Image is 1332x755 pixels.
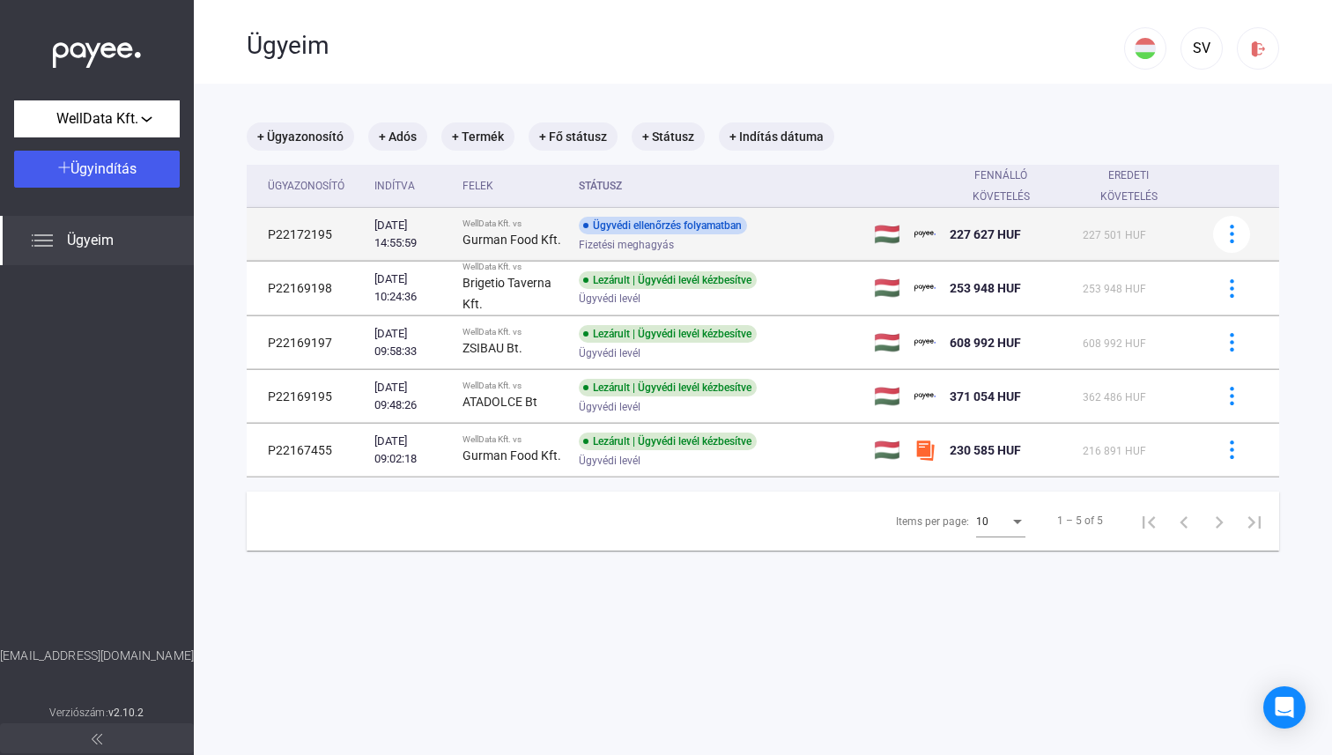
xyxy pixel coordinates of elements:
[1223,279,1241,298] img: more-blue
[867,370,907,423] td: 🇭🇺
[374,217,448,252] div: [DATE] 14:55:59
[462,175,493,196] div: Felek
[1237,503,1272,538] button: Last page
[462,262,565,272] div: WellData Kft. vs
[1237,27,1279,70] button: logout-red
[374,379,448,414] div: [DATE] 09:48:26
[719,122,834,151] mat-chip: + Indítás dátuma
[579,450,640,471] span: Ügyvédi levél
[462,175,565,196] div: Felek
[867,424,907,477] td: 🇭🇺
[1249,40,1268,58] img: logout-red
[462,341,522,355] strong: ZSIBAU Bt.
[247,424,367,477] td: P22167455
[579,379,757,396] div: Lezárult | Ügyvédi levél kézbesítve
[374,270,448,306] div: [DATE] 10:24:36
[579,396,640,418] span: Ügyvédi levél
[462,381,565,391] div: WellData Kft. vs
[247,31,1124,61] div: Ügyeim
[247,262,367,315] td: P22169198
[1083,283,1146,295] span: 253 948 HUF
[14,151,180,188] button: Ügyindítás
[579,325,757,343] div: Lezárult | Ügyvédi levél kézbesítve
[1083,165,1175,207] div: Eredeti követelés
[579,217,747,234] div: Ügyvédi ellenőrzés folyamatban
[368,122,427,151] mat-chip: + Adós
[950,443,1021,457] span: 230 585 HUF
[247,122,354,151] mat-chip: + Ügyazonosító
[1223,387,1241,405] img: more-blue
[976,515,988,528] span: 10
[976,510,1025,531] mat-select: Items per page:
[914,278,936,299] img: payee-logo
[1223,333,1241,352] img: more-blue
[579,343,640,364] span: Ügyvédi levél
[70,160,137,177] span: Ügyindítás
[462,434,565,445] div: WellData Kft. vs
[67,230,114,251] span: Ügyeim
[579,433,757,450] div: Lezárult | Ügyvédi levél kézbesítve
[92,734,102,744] img: arrow-double-left-grey.svg
[462,448,561,463] strong: Gurman Food Kft.
[1202,503,1237,538] button: Next page
[950,336,1021,350] span: 608 992 HUF
[1124,27,1166,70] button: HU
[108,707,144,719] strong: v2.10.2
[632,122,705,151] mat-chip: + Státusz
[1213,432,1250,469] button: more-blue
[14,100,180,137] button: WellData Kft.
[56,108,138,130] span: WellData Kft.
[247,370,367,423] td: P22169195
[1083,391,1146,403] span: 362 486 HUF
[1213,324,1250,361] button: more-blue
[58,161,70,174] img: plus-white.svg
[914,440,936,461] img: szamlazzhu-mini
[579,288,640,309] span: Ügyvédi levél
[950,389,1021,403] span: 371 054 HUF
[914,224,936,245] img: payee-logo
[462,233,561,247] strong: Gurman Food Kft.
[1083,337,1146,350] span: 608 992 HUF
[529,122,618,151] mat-chip: + Fő státusz
[1083,229,1146,241] span: 227 501 HUF
[1180,27,1223,70] button: SV
[572,165,867,208] th: Státusz
[950,281,1021,295] span: 253 948 HUF
[579,271,757,289] div: Lezárult | Ügyvédi levél kézbesítve
[579,234,674,255] span: Fizetési meghagyás
[374,175,448,196] div: Indítva
[1166,503,1202,538] button: Previous page
[914,386,936,407] img: payee-logo
[914,332,936,353] img: payee-logo
[247,208,367,261] td: P22172195
[1263,686,1306,729] div: Open Intercom Messenger
[1083,445,1146,457] span: 216 891 HUF
[268,175,344,196] div: Ügyazonosító
[374,175,415,196] div: Indítva
[441,122,514,151] mat-chip: + Termék
[867,262,907,315] td: 🇭🇺
[1223,440,1241,459] img: more-blue
[374,433,448,468] div: [DATE] 09:02:18
[1213,270,1250,307] button: more-blue
[950,227,1021,241] span: 227 627 HUF
[1213,378,1250,415] button: more-blue
[1083,165,1191,207] div: Eredeti követelés
[867,316,907,369] td: 🇭🇺
[374,325,448,360] div: [DATE] 09:58:33
[1213,216,1250,253] button: more-blue
[32,230,53,251] img: list.svg
[53,33,141,69] img: white-payee-white-dot.svg
[950,165,1069,207] div: Fennálló követelés
[268,175,360,196] div: Ügyazonosító
[462,218,565,229] div: WellData Kft. vs
[950,165,1053,207] div: Fennálló követelés
[462,276,551,311] strong: Brigetio Taverna Kft.
[1131,503,1166,538] button: First page
[867,208,907,261] td: 🇭🇺
[1135,38,1156,59] img: HU
[462,395,537,409] strong: ATADOLCE Bt
[462,327,565,337] div: WellData Kft. vs
[1223,225,1241,243] img: more-blue
[1057,510,1103,531] div: 1 – 5 of 5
